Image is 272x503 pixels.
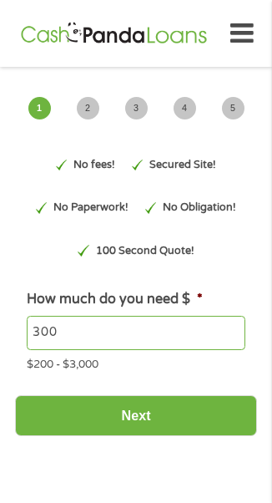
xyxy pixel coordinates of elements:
[73,157,115,173] p: No fees!
[163,200,236,216] p: No Obligation!
[28,97,51,119] span: 1
[96,243,194,259] p: 100 Second Quote!
[125,97,148,119] span: 3
[53,200,128,216] p: No Paperwork!
[149,157,216,173] p: Secured Site!
[15,395,257,436] input: Next
[174,97,196,119] span: 4
[222,97,244,119] span: 5
[27,350,244,373] div: $200 - $3,000
[18,21,209,45] img: GetLoanNow Logo
[27,291,202,308] label: How much do you need $
[77,97,99,119] span: 2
